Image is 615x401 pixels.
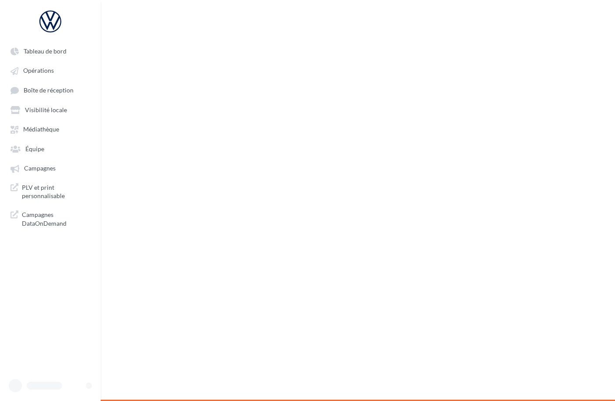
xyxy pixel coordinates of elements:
[5,141,95,156] a: Équipe
[24,86,74,94] span: Boîte de réception
[22,210,90,227] span: Campagnes DataOnDemand
[5,43,95,59] a: Tableau de bord
[25,145,44,153] span: Équipe
[5,160,95,176] a: Campagnes
[5,121,95,137] a: Médiathèque
[24,165,56,172] span: Campagnes
[5,62,95,78] a: Opérations
[5,207,95,231] a: Campagnes DataOnDemand
[5,102,95,117] a: Visibilité locale
[23,126,59,133] span: Médiathèque
[5,180,95,204] a: PLV et print personnalisable
[25,106,67,114] span: Visibilité locale
[24,47,67,55] span: Tableau de bord
[23,67,54,75] span: Opérations
[22,183,90,200] span: PLV et print personnalisable
[5,82,95,98] a: Boîte de réception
